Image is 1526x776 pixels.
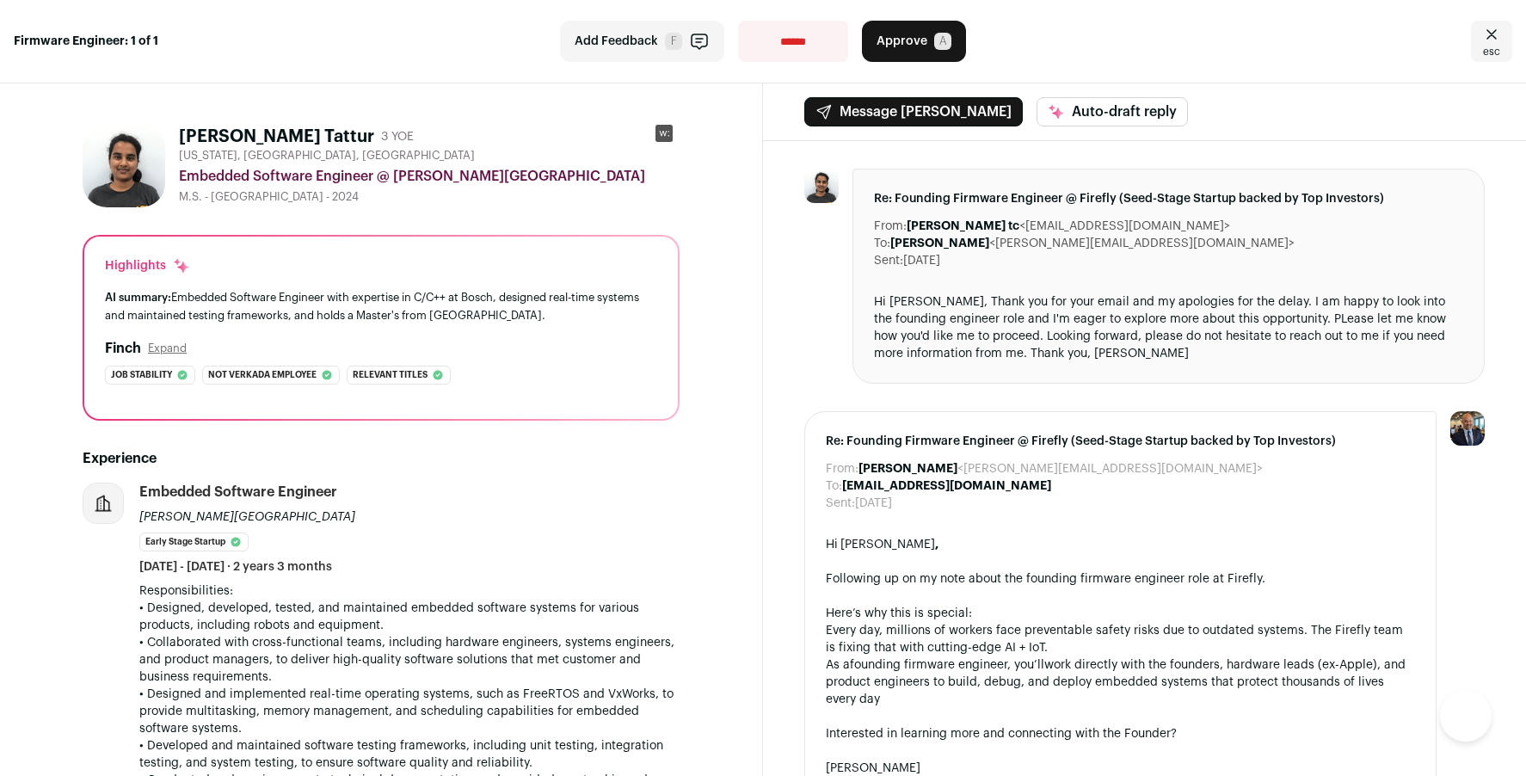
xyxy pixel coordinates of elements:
h2: Finch [105,338,141,359]
span: AI summary: [105,292,171,303]
span: Relevant titles [353,366,428,384]
img: 18202275-medium_jpg [1450,411,1485,446]
span: [PERSON_NAME][GEOGRAPHIC_DATA] [139,511,355,523]
dd: <[EMAIL_ADDRESS][DOMAIN_NAME]> [907,218,1230,235]
div: Here’s why this is special: [826,605,1415,622]
a: founding firmware engineer [850,659,1007,671]
span: F [665,33,682,50]
dd: <[PERSON_NAME][EMAIL_ADDRESS][DOMAIN_NAME]> [858,460,1263,477]
img: 36df212cec8fb2d04678b0c26b14d07ab8d9502ac6e58231baa881432697c243.jpg [83,125,165,207]
div: 3 YOE [381,128,414,145]
dt: From: [874,218,907,235]
span: Job stability [111,366,172,384]
b: [PERSON_NAME] tc [907,220,1019,232]
span: [US_STATE], [GEOGRAPHIC_DATA], [GEOGRAPHIC_DATA] [179,149,475,163]
div: Interested in learning more and connecting with the Founder? [826,725,1415,742]
h1: [PERSON_NAME] Tattur [179,125,374,149]
p: • Developed and maintained software testing frameworks, including unit testing, integration testi... [139,737,680,772]
span: work directly with the founders, hardware leads (ex-Apple), and product engineers to build, debug... [826,659,1406,705]
dt: To: [874,235,890,252]
p: Responsibilities: [139,582,680,600]
span: Add Feedback [575,33,658,50]
b: [EMAIL_ADDRESS][DOMAIN_NAME] [842,480,1051,492]
div: Embedded Software Engineer [139,483,337,502]
dt: Sent: [874,252,903,269]
div: Highlights [105,257,190,274]
li: Every day, millions of workers face preventable safety risks due to outdated systems. The Firefly... [826,622,1415,656]
span: A [934,33,951,50]
dt: To: [826,477,842,495]
button: Auto-draft reply [1037,97,1188,126]
div: Following up on my note about the founding firmware engineer role at Firefly. [826,570,1415,588]
p: • Collaborated with cross-functional teams, including hardware engineers, systems engineers, and ... [139,634,680,686]
button: Add Feedback F [560,21,724,62]
strong: Firmware Engineer: 1 of 1 [14,33,158,50]
button: Approve A [862,21,966,62]
dt: Sent: [826,495,855,512]
span: esc [1483,45,1500,59]
img: 36df212cec8fb2d04678b0c26b14d07ab8d9502ac6e58231baa881432697c243.jpg [804,169,839,203]
dt: From: [826,460,858,477]
li: As a , you’ll [826,656,1415,708]
strong: , [935,539,938,551]
div: M.S. - [GEOGRAPHIC_DATA] - 2024 [179,190,680,204]
span: [DATE] - [DATE] · 2 years 3 months [139,558,332,576]
h2: Experience [83,448,680,469]
b: [PERSON_NAME] [858,463,957,475]
span: Approve [877,33,927,50]
div: Hi [PERSON_NAME] [826,536,1415,553]
span: Re: Founding Firmware Engineer @ Firefly (Seed-Stage Startup backed by Top Investors) [826,433,1415,450]
p: • Designed and implemented real-time operating systems, such as FreeRTOS and VxWorks, to provide ... [139,686,680,737]
p: • Designed, developed, tested, and maintained embedded software systems for various products, inc... [139,600,680,634]
img: company-logo-placeholder-414d4e2ec0e2ddebbe968bf319fdfe5acfe0c9b87f798d344e800bc9a89632a0.png [83,483,123,523]
iframe: Help Scout Beacon - Open [1440,690,1492,742]
dd: [DATE] [903,252,940,269]
div: Embedded Software Engineer @ [PERSON_NAME][GEOGRAPHIC_DATA] [179,166,680,187]
li: Early Stage Startup [139,533,249,551]
dd: [DATE] [855,495,892,512]
button: Message [PERSON_NAME] [804,97,1023,126]
dd: <[PERSON_NAME][EMAIL_ADDRESS][DOMAIN_NAME]> [890,235,1295,252]
button: Expand [148,342,187,355]
div: Embedded Software Engineer with expertise in C/C++ at Bosch, designed real-time systems and maint... [105,288,657,324]
div: Hi [PERSON_NAME], Thank you for your email and my apologies for the delay. I am happy to look int... [874,293,1463,362]
b: [PERSON_NAME] [890,237,989,249]
a: Close [1471,21,1512,62]
span: Not verkada employee [208,366,317,384]
span: Re: Founding Firmware Engineer @ Firefly (Seed-Stage Startup backed by Top Investors) [874,190,1463,207]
